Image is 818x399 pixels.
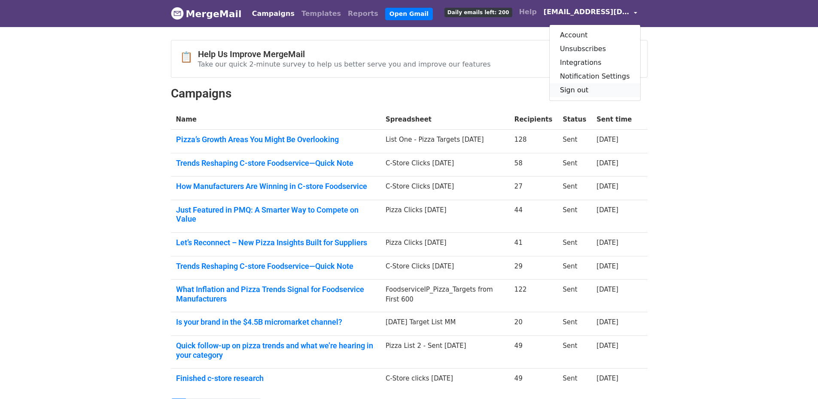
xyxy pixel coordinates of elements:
td: Sent [557,200,591,232]
td: 122 [509,280,558,312]
a: Is your brand in the $4.5B micromarket channel? [176,317,375,327]
h4: Help Us Improve MergeMail [198,49,491,59]
a: Unsubscribes [550,42,640,56]
td: Sent [557,369,591,392]
iframe: Chat Widget [775,358,818,399]
a: Trends Reshaping C-store Foodservice—Quick Note [176,158,375,168]
a: [DATE] [596,318,618,326]
a: Daily emails left: 200 [441,3,516,21]
td: Sent [557,130,591,153]
a: Let’s Reconnect – New Pizza Insights Built for Suppliers [176,238,375,247]
td: Sent [557,233,591,256]
p: Take our quick 2-minute survey to help us better serve you and improve our features [198,60,491,69]
td: Sent [557,312,591,336]
td: 41 [509,233,558,256]
td: 27 [509,177,558,200]
a: [DATE] [596,159,618,167]
span: [EMAIL_ADDRESS][DOMAIN_NAME] [544,7,629,17]
a: Integrations [550,56,640,70]
a: How Manufacturers Are Winning in C-store Foodservice [176,182,375,191]
a: [DATE] [596,136,618,143]
a: Help [516,3,540,21]
span: 📋 [180,51,198,64]
td: Sent [557,336,591,369]
td: Pizza Clicks [DATE] [380,200,509,232]
span: Daily emails left: 200 [444,8,512,17]
a: MergeMail [171,5,242,23]
td: Sent [557,256,591,280]
th: Status [557,110,591,130]
td: Pizza Clicks [DATE] [380,233,509,256]
a: Finished c-store research [176,374,375,383]
td: 128 [509,130,558,153]
a: [DATE] [596,262,618,270]
td: [DATE] Target List MM [380,312,509,336]
a: What Inflation and Pizza Trends Signal for Foodservice Manufacturers [176,285,375,303]
a: Just Featured in PMQ: A Smarter Way to Compete on Value [176,205,375,224]
a: [DATE] [596,286,618,293]
a: [DATE] [596,375,618,382]
td: 29 [509,256,558,280]
td: 58 [509,153,558,177]
a: [DATE] [596,183,618,190]
td: C-Store Clicks [DATE] [380,256,509,280]
a: Pizza’s Growth Areas You Might Be Overlooking [176,135,375,144]
a: Sign out [550,83,640,97]
a: Templates [298,5,344,22]
td: C-Store Clicks [DATE] [380,153,509,177]
a: Open Gmail [385,8,433,20]
td: FoodserviceIP_Pizza_Targets from First 600 [380,280,509,312]
th: Recipients [509,110,558,130]
td: C-Store Clicks [DATE] [380,177,509,200]
td: 49 [509,336,558,369]
img: MergeMail logo [171,7,184,20]
a: Quick follow-up on pizza trends and what we’re hearing in your category [176,341,375,359]
a: [DATE] [596,342,618,350]
div: [EMAIL_ADDRESS][DOMAIN_NAME] [549,24,641,101]
th: Spreadsheet [380,110,509,130]
a: [DATE] [596,206,618,214]
td: C-Store clicks [DATE] [380,369,509,392]
td: List One - Pizza Targets [DATE] [380,130,509,153]
a: [EMAIL_ADDRESS][DOMAIN_NAME] [540,3,641,24]
td: Sent [557,280,591,312]
td: 49 [509,369,558,392]
a: Reports [344,5,382,22]
td: Sent [557,177,591,200]
a: Trends Reshaping C-store Foodservice—Quick Note [176,262,375,271]
h2: Campaigns [171,86,648,101]
td: Pizza List 2 - Sent [DATE] [380,336,509,369]
a: Notification Settings [550,70,640,83]
th: Sent time [591,110,637,130]
a: [DATE] [596,239,618,247]
td: 44 [509,200,558,232]
td: Sent [557,153,591,177]
a: Campaigns [249,5,298,22]
th: Name [171,110,380,130]
a: Account [550,28,640,42]
td: 20 [509,312,558,336]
